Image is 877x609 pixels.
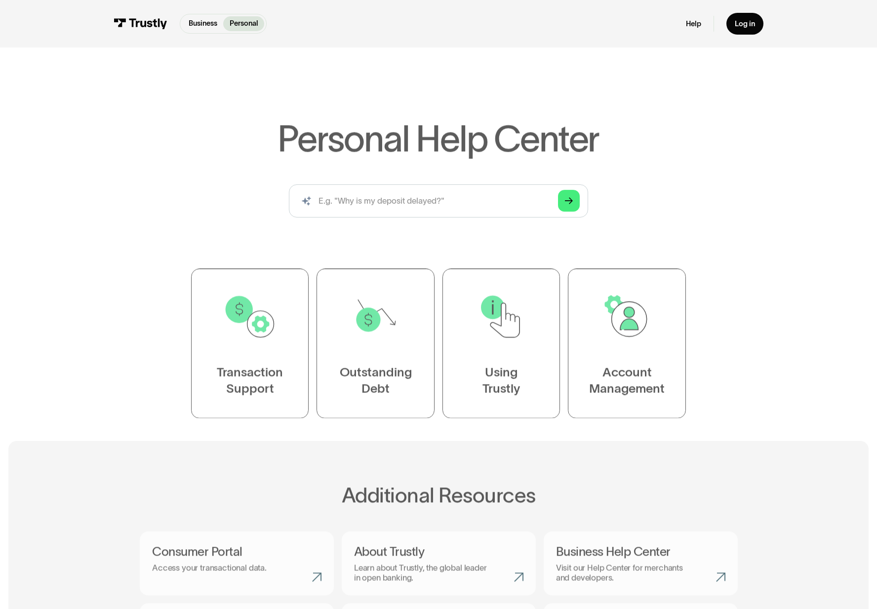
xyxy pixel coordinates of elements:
h3: About Trustly [354,544,523,559]
p: Access your transactional data. [152,563,267,573]
div: Account Management [589,364,665,397]
h3: Consumer Portal [152,544,321,559]
h2: Additional Resources [140,484,738,507]
div: Log in [735,19,755,29]
h1: Personal Help Center [278,121,599,157]
a: Log in [726,13,763,35]
p: Learn about Trustly, the global leader in open banking. [354,563,487,583]
a: Help [686,19,701,29]
p: Personal [230,18,258,29]
div: Outstanding Debt [340,364,412,397]
a: UsingTrustly [442,268,560,418]
a: Business [182,16,223,31]
a: TransactionSupport [191,268,309,418]
a: AccountManagement [568,268,685,418]
a: Consumer PortalAccess your transactional data. [140,531,334,595]
div: Transaction Support [217,364,283,397]
a: Personal [223,16,264,31]
div: Using Trustly [482,364,520,397]
input: search [289,184,588,217]
a: OutstandingDebt [317,268,435,418]
p: Business [189,18,217,29]
h3: Business Help Center [556,544,725,559]
a: Business Help CenterVisit our Help Center for merchants and developers. [543,531,737,595]
p: Visit our Help Center for merchants and developers. [556,563,689,583]
img: Trustly Logo [114,18,167,30]
a: About TrustlyLearn about Trustly, the global leader in open banking. [342,531,536,595]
